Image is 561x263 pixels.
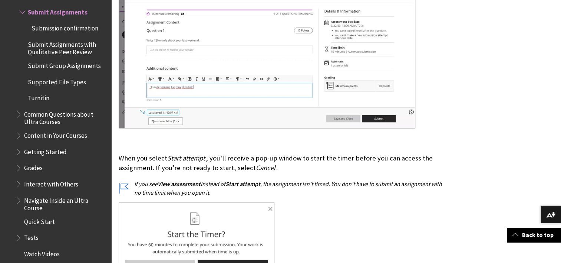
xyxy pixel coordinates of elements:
[24,146,67,156] span: Getting Started
[28,38,106,56] span: Submit Assignments with Qualitative Peer Review
[24,108,106,126] span: Common Questions about Ultra Courses
[167,154,205,162] span: Start attempt
[24,178,78,188] span: Interact with Others
[24,129,87,139] span: Content in Your Courses
[28,6,88,16] span: Submit Assignments
[119,153,444,173] p: When you select , you'll receive a pop-up window to start the timer before you can access the ass...
[119,180,444,197] p: If you see instead of , the assignment isn't timed. You don't have to submit an assignment with n...
[507,228,561,242] a: Back to top
[158,180,201,188] span: View assessment
[225,180,260,188] span: Start attempt
[24,232,39,242] span: Tests
[256,163,275,172] span: Cancel
[28,76,86,86] span: Supported File Types
[24,194,106,212] span: Navigate Inside an Ultra Course
[32,22,98,32] span: Submission confirmation
[24,215,55,225] span: Quick Start
[24,248,60,258] span: Watch Videos
[24,162,43,172] span: Grades
[28,59,101,69] span: Submit Group Assignments
[28,92,49,102] span: Turnitin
